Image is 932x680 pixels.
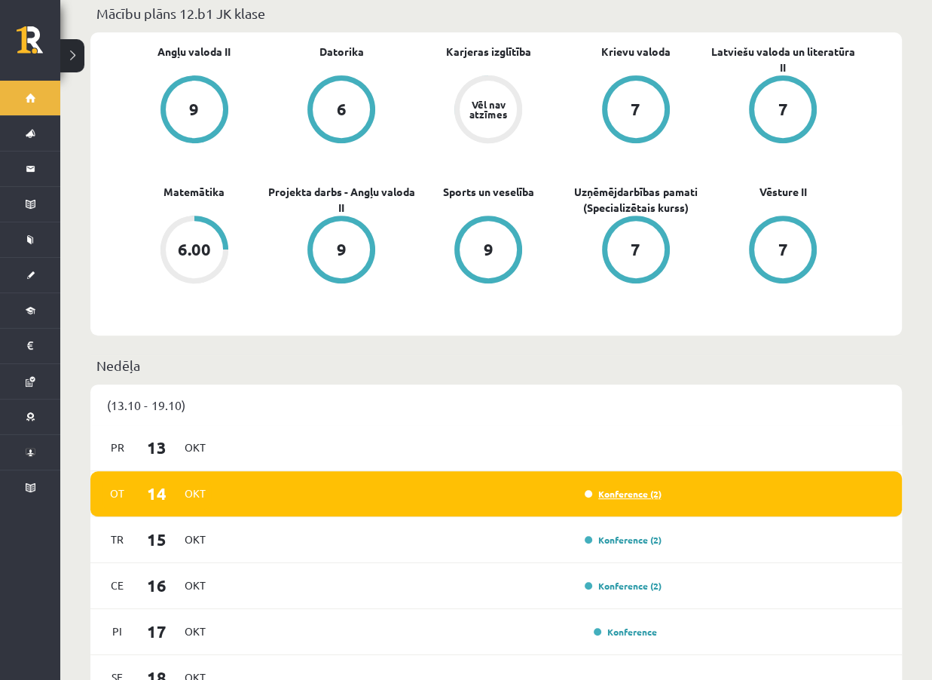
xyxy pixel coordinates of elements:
[133,573,180,598] span: 16
[163,184,225,200] a: Matemātika
[562,75,709,146] a: 7
[17,26,60,64] a: Rīgas 1. Tālmācības vidusskola
[267,75,414,146] a: 6
[179,574,211,597] span: Okt
[179,528,211,551] span: Okt
[267,184,414,216] a: Projekta darbs - Angļu valoda II
[443,184,534,200] a: Sports un veselība
[446,44,531,60] a: Karjeras izglītība
[759,184,807,200] a: Vēsture II
[585,580,662,592] a: Konference (2)
[179,482,211,505] span: Okt
[601,44,671,60] a: Krievu valoda
[415,216,562,286] a: 9
[96,3,896,23] p: Mācību plāns 12.b1 JK klase
[585,488,662,500] a: Konference (2)
[267,216,414,286] a: 9
[121,216,267,286] a: 6.00
[415,75,562,146] a: Vēl nav atzīmes
[631,241,640,258] div: 7
[562,216,709,286] a: 7
[102,528,133,551] span: Tr
[102,482,133,505] span: Ot
[179,620,211,643] span: Okt
[337,241,347,258] div: 9
[484,241,494,258] div: 9
[178,241,211,258] div: 6.00
[631,101,640,118] div: 7
[594,626,657,638] a: Konference
[337,101,347,118] div: 6
[778,101,788,118] div: 7
[102,574,133,597] span: Ce
[133,527,180,552] span: 15
[778,241,788,258] div: 7
[179,436,211,459] span: Okt
[710,216,857,286] a: 7
[96,355,896,375] p: Nedēļa
[133,435,180,460] span: 13
[157,44,231,60] a: Angļu valoda II
[585,534,662,546] a: Konference (2)
[189,101,199,118] div: 9
[562,184,709,216] a: Uzņēmējdarbības pamati (Specializētais kurss)
[319,44,364,60] a: Datorika
[102,436,133,459] span: Pr
[90,384,902,425] div: (13.10 - 19.10)
[102,620,133,643] span: Pi
[121,75,267,146] a: 9
[710,44,857,75] a: Latviešu valoda un literatūra II
[133,619,180,644] span: 17
[467,100,509,119] div: Vēl nav atzīmes
[710,75,857,146] a: 7
[133,481,180,506] span: 14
